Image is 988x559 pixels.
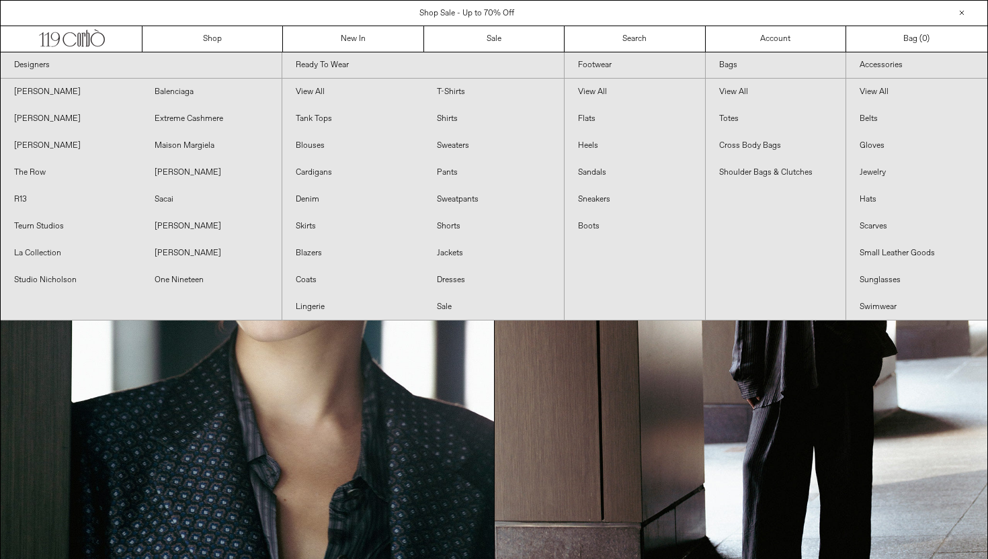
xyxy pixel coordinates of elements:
[846,132,987,159] a: Gloves
[141,186,282,213] a: Sacai
[282,79,423,105] a: View All
[1,240,141,267] a: La Collection
[846,186,987,213] a: Hats
[423,186,564,213] a: Sweatpants
[423,240,564,267] a: Jackets
[565,105,705,132] a: Flats
[706,79,846,105] a: View All
[141,159,282,186] a: [PERSON_NAME]
[846,267,987,294] a: Sunglasses
[706,132,846,159] a: Cross Body Bags
[423,79,564,105] a: T-Shirts
[565,213,705,240] a: Boots
[706,159,846,186] a: Shoulder Bags & Clutches
[565,159,705,186] a: Sandals
[565,26,705,52] a: Search
[565,79,705,105] a: View All
[423,213,564,240] a: Shorts
[141,213,282,240] a: [PERSON_NAME]
[846,26,987,52] a: Bag ()
[1,132,141,159] a: [PERSON_NAME]
[1,159,141,186] a: The Row
[423,132,564,159] a: Sweaters
[706,26,846,52] a: Account
[141,79,282,105] a: Balenciaga
[423,294,564,320] a: Sale
[282,105,423,132] a: Tank Tops
[282,52,563,79] a: Ready To Wear
[424,26,565,52] a: Sale
[1,186,141,213] a: R13
[922,33,930,45] span: )
[1,52,282,79] a: Designers
[846,52,987,79] a: Accessories
[142,26,283,52] a: Shop
[141,267,282,294] a: One Nineteen
[282,213,423,240] a: Skirts
[141,105,282,132] a: Extreme Cashmere
[565,186,705,213] a: Sneakers
[141,240,282,267] a: [PERSON_NAME]
[282,159,423,186] a: Cardigans
[846,213,987,240] a: Scarves
[423,105,564,132] a: Shirts
[283,26,423,52] a: New In
[282,132,423,159] a: Blouses
[922,34,927,44] span: 0
[846,79,987,105] a: View All
[846,159,987,186] a: Jewelry
[282,186,423,213] a: Denim
[1,213,141,240] a: Teurn Studios
[706,52,846,79] a: Bags
[419,8,514,19] a: Shop Sale - Up to 70% Off
[282,240,423,267] a: Blazers
[1,79,141,105] a: [PERSON_NAME]
[282,294,423,320] a: Lingerie
[423,159,564,186] a: Pants
[846,105,987,132] a: Belts
[1,105,141,132] a: [PERSON_NAME]
[423,267,564,294] a: Dresses
[565,132,705,159] a: Heels
[282,267,423,294] a: Coats
[846,294,987,320] a: Swimwear
[846,240,987,267] a: Small Leather Goods
[141,132,282,159] a: Maison Margiela
[706,105,846,132] a: Totes
[565,52,705,79] a: Footwear
[1,267,141,294] a: Studio Nicholson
